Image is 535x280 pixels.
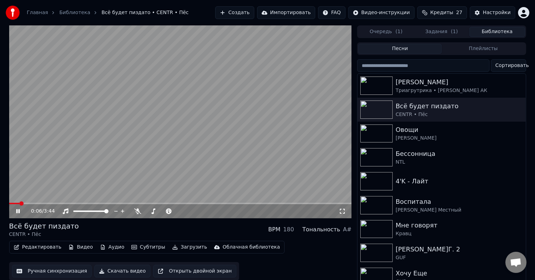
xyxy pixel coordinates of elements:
button: Очередь [358,27,414,37]
div: [PERSON_NAME] [396,77,523,87]
button: Открыть двойной экран [153,265,236,278]
div: Овощи [396,125,523,135]
span: 3:44 [44,208,55,215]
div: CENTR • Пёс [396,111,523,118]
div: [PERSON_NAME] Местный [396,207,523,214]
button: Скачать видео [94,265,150,278]
div: Хочу Еще [396,268,523,278]
div: BPM [268,225,280,234]
span: ( 1 ) [451,28,458,35]
span: ( 1 ) [396,28,403,35]
button: Кредиты27 [417,6,467,19]
div: / [31,208,48,215]
span: Всё будет пиздато • CENTR • Пёс [101,9,188,16]
button: Задания [414,27,469,37]
div: [PERSON_NAME] [396,135,523,142]
a: Главная [27,9,48,16]
button: Плейлисты [442,44,525,54]
button: Библиотека [469,27,525,37]
span: Сортировать [496,62,529,69]
button: Импортировать [257,6,316,19]
button: Аудио [97,242,127,252]
button: FAQ [318,6,345,19]
button: Настройки [470,6,515,19]
button: Ручная синхронизация [12,265,92,278]
div: Мне говорят [396,220,523,230]
div: Облачная библиотека [223,244,280,251]
button: Видео [66,242,96,252]
div: Тональность [303,225,340,234]
div: A# [343,225,352,234]
span: 0:06 [31,208,42,215]
button: Песни [358,44,442,54]
button: Редактировать [11,242,64,252]
div: CENTR • Пёс [9,231,79,238]
button: Субтитры [129,242,168,252]
div: NTL [396,159,523,166]
button: Видео-инструкции [348,6,415,19]
div: [PERSON_NAME]Г. 2 [396,244,523,254]
div: 4'K - Лайт [396,176,523,186]
div: GUF [396,254,523,261]
nav: breadcrumb [27,9,189,16]
button: Создать [215,6,254,19]
span: Кредиты [430,9,453,16]
div: Открытый чат [505,252,527,273]
div: Настройки [483,9,511,16]
div: Всё будет пиздато [396,101,523,111]
img: youka [6,6,20,20]
span: 27 [456,9,462,16]
div: Бессонница [396,149,523,159]
div: Триагрутрика • [PERSON_NAME] АК [396,87,523,94]
button: Загрузить [169,242,210,252]
a: Библиотека [59,9,90,16]
div: Кравц [396,230,523,237]
div: Всё будет пиздато [9,221,79,231]
div: 180 [283,225,294,234]
div: Воспитала [396,197,523,207]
